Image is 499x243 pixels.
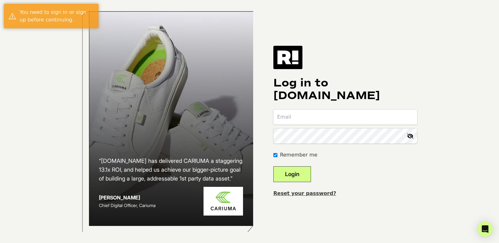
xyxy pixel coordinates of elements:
a: Reset your password? [273,190,336,196]
strong: [PERSON_NAME] [99,194,140,201]
h2: “[DOMAIN_NAME] has delivered CARIUMA a staggering 13.1x ROI, and helped us achieve our bigger-pic... [99,157,243,183]
button: Login [273,166,311,182]
input: Email [273,110,417,125]
img: Cariuma [204,187,243,216]
label: Remember me [280,151,317,159]
div: You need to sign in or sign up before continuing. [20,9,94,24]
div: Open Intercom Messenger [478,222,493,237]
img: Retention.com [273,46,302,69]
span: Chief Digital Officer, Cariuma [99,203,155,208]
h1: Log in to [DOMAIN_NAME] [273,77,417,102]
